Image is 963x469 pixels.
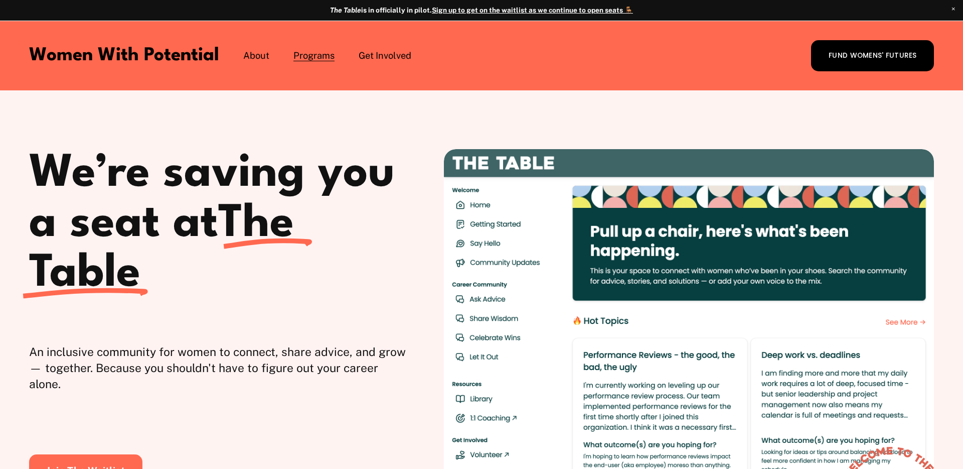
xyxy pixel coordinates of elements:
[432,6,633,14] a: Sign up to get on the waitlist as we continue to open seats 🪑
[243,49,269,62] span: About
[29,47,219,65] a: Women With Potential
[293,49,335,63] a: folder dropdown
[293,49,335,62] span: Programs
[29,149,406,299] h1: We’re saving you a seat at
[359,49,411,63] a: folder dropdown
[359,49,411,62] span: Get Involved
[330,6,361,14] em: The Table
[330,6,432,14] strong: is in officially in pilot.
[811,40,934,71] a: FUND WOMENS' FUTURES
[29,344,406,392] p: An inclusive community for women to connect, share advice, and grow — together. Because you shoul...
[243,49,269,63] a: folder dropdown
